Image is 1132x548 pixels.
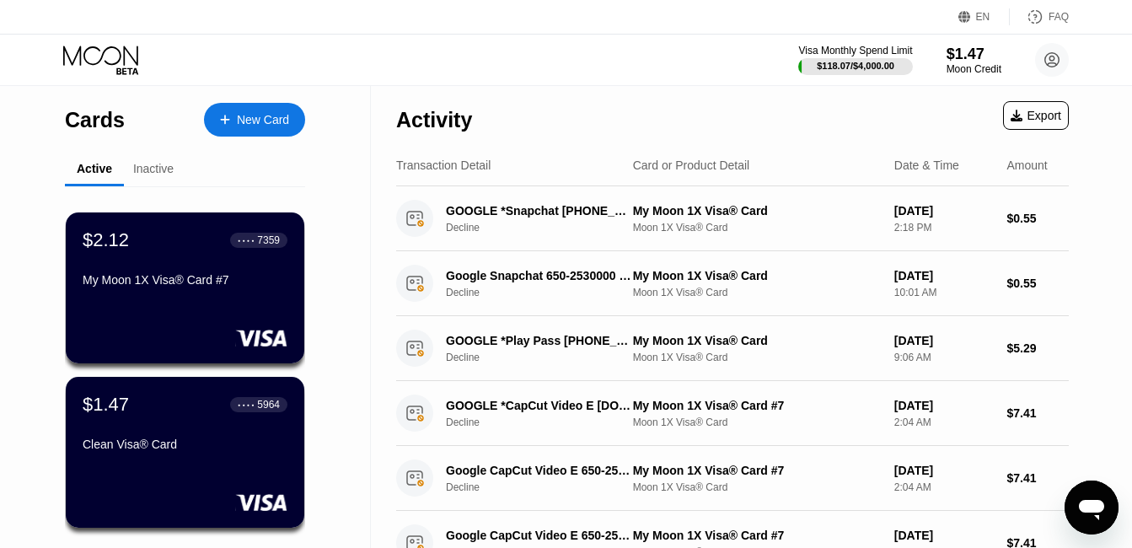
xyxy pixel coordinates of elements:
iframe: Button to launch messaging window [1065,481,1119,535]
div: GOOGLE *Snapchat [PHONE_NUMBER] US [446,204,633,218]
div: $1.47Moon Credit [947,46,1001,75]
div: Decline [446,352,646,363]
div: Decline [446,481,646,493]
div: My Moon 1X Visa® Card [633,204,881,218]
div: Google CapCut Video E 650-2530000 USDeclineMy Moon 1X Visa® Card #7Moon 1X Visa® Card[DATE]2:04 A... [396,446,1069,511]
div: Clean Visa® Card [83,438,287,451]
div: $7.41 [1006,406,1069,420]
div: [DATE] [894,204,994,218]
div: Google Snapchat 650-2530000 USDeclineMy Moon 1X Visa® CardMoon 1X Visa® Card[DATE]10:01 AM$0.55 [396,251,1069,316]
div: ● ● ● ● [238,238,255,243]
div: EN [958,8,1010,25]
div: My Moon 1X Visa® Card #7 [83,273,287,287]
div: [DATE] [894,334,994,347]
div: Moon Credit [947,63,1001,75]
div: $118.07 / $4,000.00 [817,61,894,71]
div: GOOGLE *Snapchat [PHONE_NUMBER] USDeclineMy Moon 1X Visa® CardMoon 1X Visa® Card[DATE]2:18 PM$0.55 [396,186,1069,251]
div: Visa Monthly Spend Limit$118.07/$4,000.00 [798,45,912,75]
div: Google Snapchat 650-2530000 US [446,269,633,282]
div: $0.55 [1006,212,1069,225]
div: GOOGLE *CapCut Video E [DOMAIN_NAME][URL][GEOGRAPHIC_DATA] [446,399,633,412]
div: Moon 1X Visa® Card [633,287,881,298]
div: 2:04 AM [894,416,994,428]
div: Date & Time [894,158,959,172]
div: $5.29 [1006,341,1069,355]
div: Activity [396,108,472,132]
div: Export [1003,101,1069,130]
div: [DATE] [894,399,994,412]
div: 9:06 AM [894,352,994,363]
div: 2:18 PM [894,222,994,234]
div: Cards [65,108,125,132]
div: Google CapCut Video E 650-2530000 US [446,464,633,477]
div: Decline [446,287,646,298]
div: My Moon 1X Visa® Card [633,269,881,282]
div: FAQ [1010,8,1069,25]
div: $1.47● ● ● ●5964Clean Visa® Card [66,377,304,528]
div: Active [77,162,112,175]
div: GOOGLE *Play Pass [PHONE_NUMBER] US [446,334,633,347]
div: Visa Monthly Spend Limit [798,45,912,56]
div: $1.47 [83,394,129,416]
div: [DATE] [894,269,994,282]
div: Inactive [133,162,174,175]
div: ● ● ● ● [238,402,255,407]
div: Transaction Detail [396,158,491,172]
div: My Moon 1X Visa® Card #7 [633,399,881,412]
div: My Moon 1X Visa® Card #7 [633,529,881,542]
div: $2.12 [83,229,129,251]
div: 2:04 AM [894,481,994,493]
div: New Card [204,103,305,137]
div: [DATE] [894,529,994,542]
div: $1.47 [947,46,1001,63]
div: 7359 [257,234,280,246]
div: Card or Product Detail [633,158,750,172]
div: My Moon 1X Visa® Card #7 [633,464,881,477]
div: Moon 1X Visa® Card [633,352,881,363]
div: $0.55 [1006,277,1069,290]
div: [DATE] [894,464,994,477]
div: Moon 1X Visa® Card [633,222,881,234]
div: Moon 1X Visa® Card [633,416,881,428]
div: GOOGLE *Play Pass [PHONE_NUMBER] USDeclineMy Moon 1X Visa® CardMoon 1X Visa® Card[DATE]9:06 AM$5.29 [396,316,1069,381]
div: Google CapCut Video E 650-2530000 US [446,529,633,542]
div: 10:01 AM [894,287,994,298]
div: $7.41 [1006,471,1069,485]
div: EN [976,11,990,23]
div: $2.12● ● ● ●7359My Moon 1X Visa® Card #7 [66,212,304,363]
div: Decline [446,222,646,234]
div: Amount [1006,158,1047,172]
div: 5964 [257,399,280,411]
div: My Moon 1X Visa® Card [633,334,881,347]
div: Export [1011,109,1061,122]
div: Moon 1X Visa® Card [633,481,881,493]
div: GOOGLE *CapCut Video E [DOMAIN_NAME][URL][GEOGRAPHIC_DATA]DeclineMy Moon 1X Visa® Card #7Moon 1X ... [396,381,1069,446]
div: Decline [446,416,646,428]
div: New Card [237,113,289,127]
div: FAQ [1049,11,1069,23]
